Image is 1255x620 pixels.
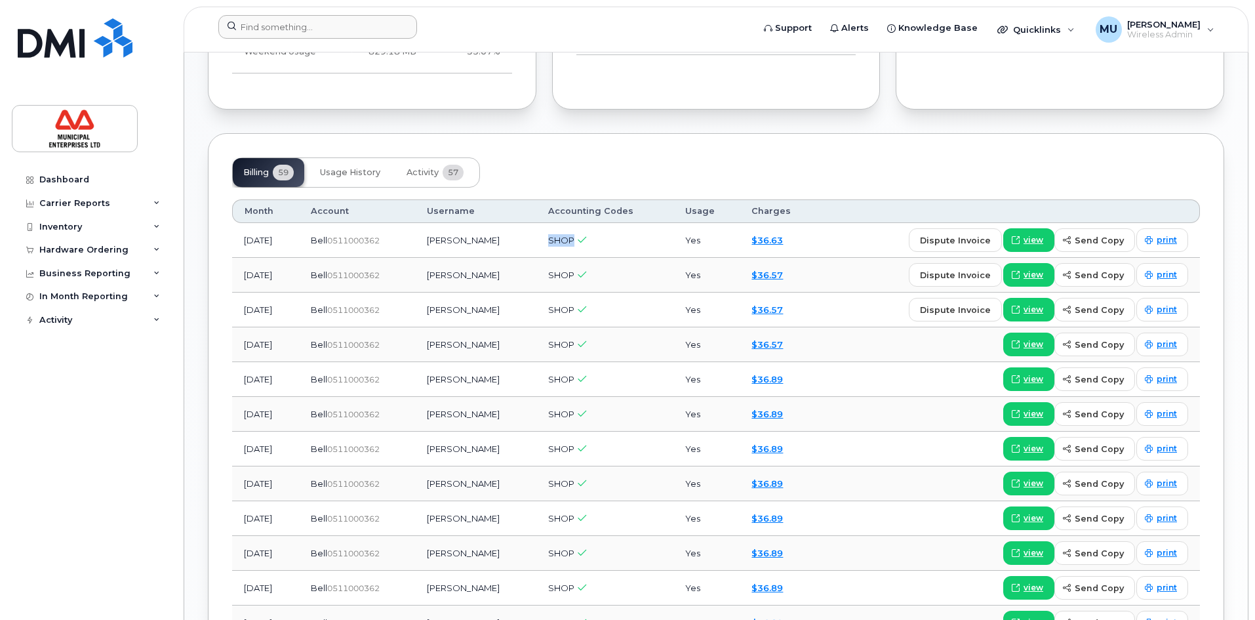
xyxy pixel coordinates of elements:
[548,270,574,280] span: SHOP
[1136,367,1188,391] a: print
[415,327,536,362] td: [PERSON_NAME]
[548,444,574,454] span: SHOP
[1024,269,1043,281] span: view
[311,478,327,489] span: Bell
[311,270,327,280] span: Bell
[1075,478,1124,490] span: send copy
[232,362,299,397] td: [DATE]
[673,501,740,536] td: Yes
[1024,547,1043,559] span: view
[1054,402,1135,426] button: send copy
[673,258,740,293] td: Yes
[415,432,536,466] td: [PERSON_NAME]
[548,235,574,245] span: SHOP
[415,571,536,606] td: [PERSON_NAME]
[311,513,327,524] span: Bell
[232,223,299,258] td: [DATE]
[1075,443,1124,455] span: send copy
[415,362,536,397] td: [PERSON_NAME]
[320,167,380,178] span: Usage History
[1003,472,1054,495] a: view
[909,263,1002,287] button: dispute invoice
[1003,228,1054,252] a: view
[1054,367,1135,391] button: send copy
[755,15,821,41] a: Support
[536,199,673,223] th: Accounting Codes
[327,409,380,419] span: 0511000362
[548,304,574,315] span: SHOP
[415,293,536,327] td: [PERSON_NAME]
[1136,402,1188,426] a: print
[673,571,740,606] td: Yes
[1157,269,1177,281] span: print
[751,513,783,524] a: $36.89
[1054,298,1135,321] button: send copy
[327,236,380,245] span: 0511000362
[1024,339,1043,350] span: view
[311,339,327,350] span: Bell
[311,409,327,419] span: Bell
[1054,228,1135,252] button: send copy
[415,501,536,536] td: [PERSON_NAME]
[1136,541,1188,565] a: print
[1157,339,1177,350] span: print
[311,235,327,245] span: Bell
[1054,437,1135,461] button: send copy
[232,293,299,327] td: [DATE]
[1100,22,1117,37] span: MU
[311,548,327,558] span: Bell
[232,327,299,362] td: [DATE]
[909,298,1002,321] button: dispute invoice
[1157,582,1177,594] span: print
[673,397,740,432] td: Yes
[751,444,783,454] a: $36.89
[327,583,380,593] span: 0511000362
[1054,541,1135,565] button: send copy
[327,479,380,489] span: 0511000362
[1024,234,1043,246] span: view
[1157,408,1177,420] span: print
[232,199,299,223] th: Month
[415,199,536,223] th: Username
[1136,437,1188,461] a: print
[1024,373,1043,385] span: view
[1003,437,1054,461] a: view
[751,339,783,350] a: $36.57
[232,501,299,536] td: [DATE]
[1054,472,1135,495] button: send copy
[751,583,783,593] a: $36.89
[1075,408,1124,421] span: send copy
[1003,506,1054,530] a: view
[673,362,740,397] td: Yes
[1024,443,1043,455] span: view
[232,466,299,501] td: [DATE]
[1136,228,1188,252] a: print
[1024,408,1043,420] span: view
[1075,373,1124,386] span: send copy
[1136,263,1188,287] a: print
[1157,304,1177,316] span: print
[1127,30,1201,40] span: Wireless Admin
[1075,304,1124,316] span: send copy
[311,304,327,315] span: Bell
[548,409,574,419] span: SHOP
[673,536,740,571] td: Yes
[548,513,574,524] span: SHOP
[415,397,536,432] td: [PERSON_NAME]
[1003,367,1054,391] a: view
[1075,512,1124,525] span: send copy
[775,22,812,35] span: Support
[1054,333,1135,356] button: send copy
[1075,339,1124,351] span: send copy
[443,165,464,180] span: 57
[878,15,987,41] a: Knowledge Base
[751,235,783,245] a: $36.63
[1054,263,1135,287] button: send copy
[673,432,740,466] td: Yes
[1075,269,1124,281] span: send copy
[1003,333,1054,356] a: view
[1024,582,1043,594] span: view
[327,375,380,384] span: 0511000362
[1127,19,1201,30] span: [PERSON_NAME]
[548,583,574,593] span: SHOP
